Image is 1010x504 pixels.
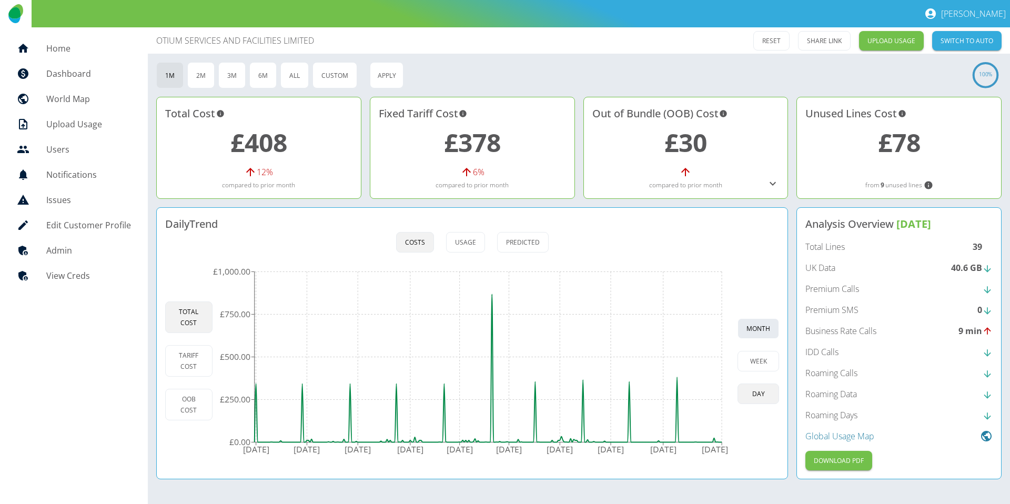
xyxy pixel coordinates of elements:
[805,240,993,253] a: Total Lines39
[650,443,676,455] tspan: [DATE]
[941,8,1006,19] p: [PERSON_NAME]
[8,213,139,238] a: Edit Customer Profile
[805,325,993,337] a: Business Rate Calls9 min
[898,106,906,122] svg: Potential saving if surplus lines removed at contract renewal
[920,3,1010,24] button: [PERSON_NAME]
[444,125,501,159] a: £378
[805,283,993,295] a: Premium Calls
[977,304,993,316] div: 0
[156,34,314,47] a: OTIUM SERVICES AND FACILITIES LIMITED
[805,106,993,122] h4: Unused Lines Cost
[798,31,851,51] button: SHARE LINK
[805,367,993,379] a: Roaming Calls
[280,62,309,88] button: All
[220,308,250,320] tspan: £750.00
[379,180,566,190] p: compared to prior month
[8,112,139,137] a: Upload Usage
[738,384,779,404] button: day
[881,180,884,190] b: 9
[805,216,993,232] h4: Analysis Overview
[446,232,485,253] button: Usage
[8,4,23,23] img: Logo
[738,318,779,339] button: month
[46,219,131,231] h5: Edit Customer Profile
[8,61,139,86] a: Dashboard
[8,86,139,112] a: World Map
[8,263,139,288] a: View Creds
[805,346,993,358] a: IDD Calls
[220,351,250,362] tspan: £500.00
[396,232,434,253] button: Costs
[951,261,993,274] div: 40.6 GB
[805,304,858,316] p: Premium SMS
[165,301,213,333] button: Total Cost
[46,67,131,80] h5: Dashboard
[958,325,993,337] div: 9 min
[805,261,835,274] p: UK Data
[230,125,287,159] a: £408
[805,388,857,400] p: Roaming Data
[216,106,225,122] svg: This is the total charges incurred over 1 months
[165,106,352,122] h4: Total Cost
[46,168,131,181] h5: Notifications
[592,106,780,122] h4: Out of Bundle (OOB) Cost
[896,217,931,231] span: [DATE]
[8,36,139,61] a: Home
[805,388,993,400] a: Roaming Data
[805,346,839,358] p: IDD Calls
[805,283,859,295] p: Premium Calls
[229,436,250,448] tspan: £0.00
[496,443,522,455] tspan: [DATE]
[46,143,131,156] h5: Users
[473,166,484,178] p: 6 %
[805,325,876,337] p: Business Rate Calls
[459,106,467,122] svg: This is your recurring contracted cost
[973,240,993,253] div: 39
[8,137,139,162] a: Users
[497,232,549,253] button: Predicted
[738,351,779,371] button: week
[753,31,790,51] button: RESET
[213,266,250,277] tspan: £1,000.00
[878,125,921,159] a: £78
[156,62,184,88] button: 1M
[46,118,131,130] h5: Upload Usage
[165,345,213,377] button: Tariff Cost
[243,443,269,455] tspan: [DATE]
[932,31,1002,51] button: SWITCH TO AUTO
[547,443,573,455] tspan: [DATE]
[249,62,277,88] button: 6M
[46,93,131,105] h5: World Map
[702,443,728,455] tspan: [DATE]
[805,367,857,379] p: Roaming Calls
[805,451,872,470] button: Download PDF
[859,31,924,51] a: UPLOAD USAGE
[46,244,131,257] h5: Admin
[719,106,728,122] svg: Costs outside of your fixed tariff
[805,409,993,421] a: Roaming Days
[447,443,473,455] tspan: [DATE]
[397,443,423,455] tspan: [DATE]
[257,166,273,178] p: 12 %
[598,443,624,455] tspan: [DATE]
[805,240,845,253] p: Total Lines
[8,162,139,187] a: Notifications
[46,194,131,206] h5: Issues
[165,389,213,420] button: OOB Cost
[165,216,218,232] h4: Daily Trend
[8,187,139,213] a: Issues
[345,443,371,455] tspan: [DATE]
[805,304,993,316] a: Premium SMS0
[805,261,993,274] a: UK Data40.6 GB
[165,180,352,190] p: compared to prior month
[294,443,320,455] tspan: [DATE]
[379,106,566,122] h4: Fixed Tariff Cost
[312,62,357,88] button: Custom
[370,62,403,88] button: Apply
[46,42,131,55] h5: Home
[805,430,874,442] p: Global Usage Map
[924,180,933,190] svg: Lines not used during your chosen timeframe. If multiple months selected only lines never used co...
[978,71,992,78] text: 100%
[805,180,993,190] p: from unused lines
